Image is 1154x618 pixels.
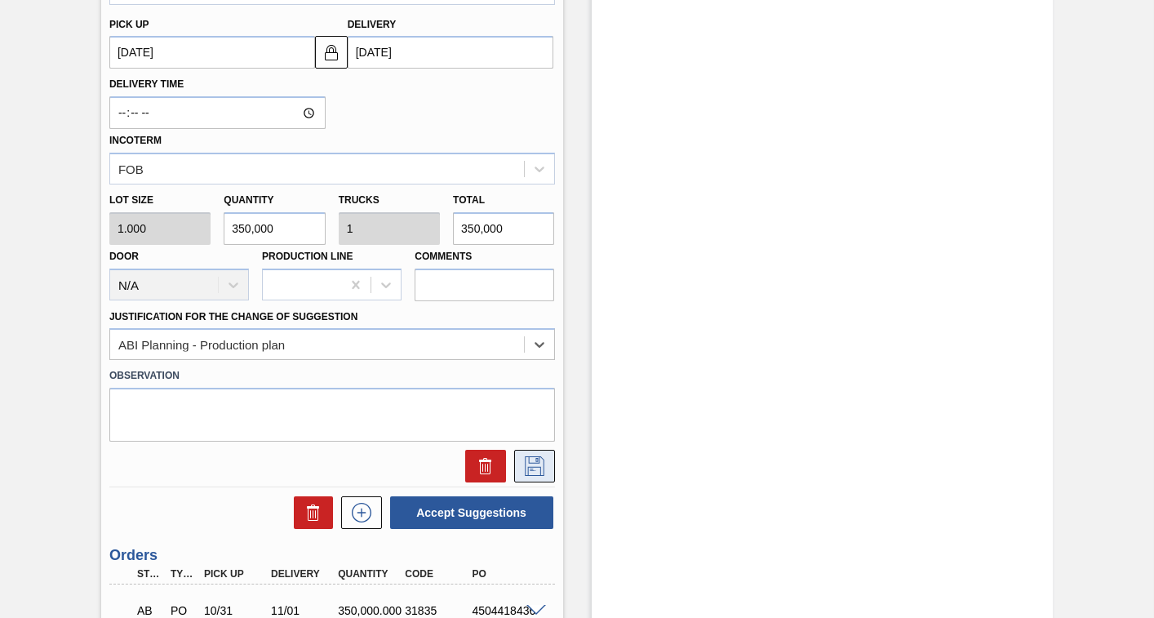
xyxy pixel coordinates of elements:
label: Quantity [224,194,273,206]
div: Delivery [267,568,340,580]
label: Total [453,194,485,206]
h3: Orders [109,547,555,564]
button: locked [315,36,348,69]
label: Incoterm [109,135,162,146]
label: Justification for the Change of Suggestion [109,311,357,322]
div: 31835 [401,604,473,617]
div: Pick up [200,568,273,580]
div: Step [133,568,166,580]
div: Save Suggestion [506,450,555,482]
div: ABI Planning - Production plan [118,338,285,352]
div: FOB [118,162,144,176]
div: 10/31/2025 [200,604,273,617]
label: Door [109,251,139,262]
p: AB [137,604,162,617]
div: Delete Suggestion [457,450,506,482]
div: Delete Suggestions [286,496,333,529]
div: Accept Suggestions [382,495,555,531]
label: Delivery [348,19,397,30]
div: 350,000.000 [334,604,406,617]
label: Production Line [262,251,353,262]
div: 4504418436 [468,604,540,617]
label: Comments [415,245,554,269]
div: Quantity [334,568,406,580]
div: PO [468,568,540,580]
label: Observation [109,364,555,388]
div: New suggestion [333,496,382,529]
label: Pick up [109,19,149,30]
div: Type [166,568,199,580]
label: Delivery Time [109,73,326,96]
div: 11/01/2025 [267,604,340,617]
label: Lot size [109,189,211,212]
div: Code [401,568,473,580]
div: Purchase order [166,604,199,617]
input: mm/dd/yyyy [109,36,315,69]
input: mm/dd/yyyy [348,36,553,69]
button: Accept Suggestions [390,496,553,529]
img: locked [322,42,341,62]
label: Trucks [339,194,379,206]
